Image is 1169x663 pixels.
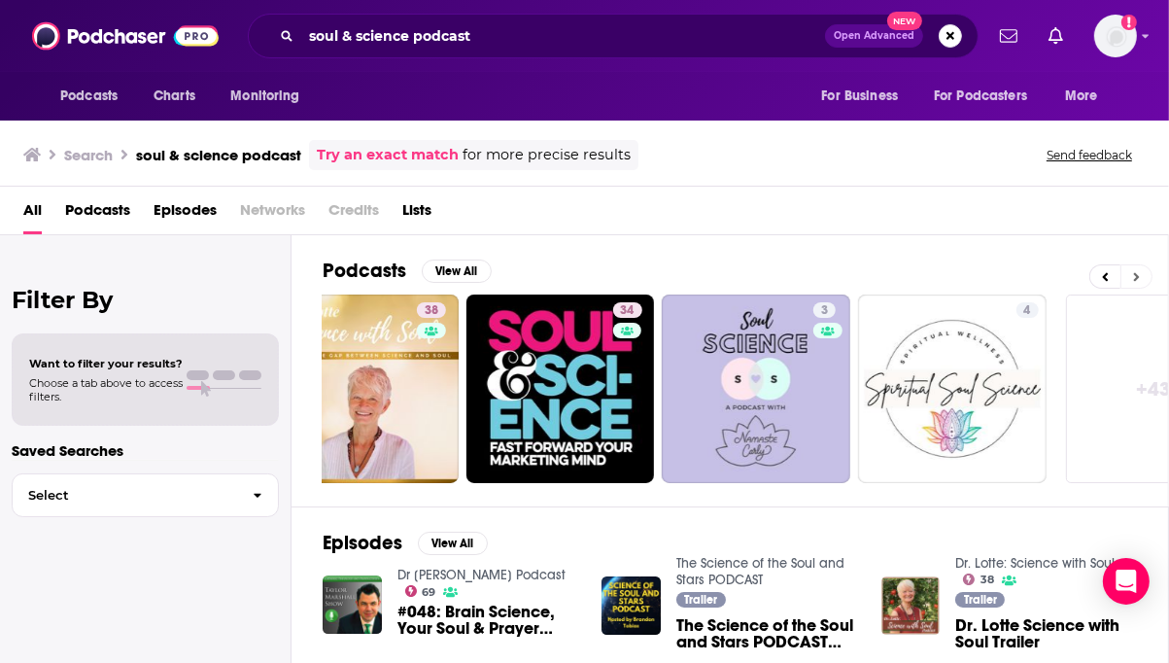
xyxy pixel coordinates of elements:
button: open menu [47,78,143,115]
a: Dr. Lotte Science with Soul Trailer [955,617,1137,650]
span: For Podcasters [934,83,1027,110]
span: Choose a tab above to access filters. [29,376,183,403]
a: PodcastsView All [323,259,492,283]
a: 34 [613,302,642,318]
span: for more precise results [463,144,631,166]
h3: soul & science podcast [136,146,301,164]
a: 4 [1016,302,1039,318]
h2: Filter By [12,286,279,314]
a: Dr. Lotte: Science with Soul [955,555,1115,572]
img: #048: Brain Science, Your Soul & Prayer [Podcast] [323,576,382,635]
span: Credits [328,194,379,234]
span: Networks [240,194,305,234]
span: Podcasts [60,83,118,110]
span: Open Advanced [834,31,914,41]
a: Show notifications dropdown [1041,19,1071,52]
a: Podcasts [65,194,130,234]
a: Dr Taylor Marshall Podcast [397,567,566,583]
a: 38 [270,295,459,483]
a: 3 [662,295,850,483]
button: open menu [1051,78,1122,115]
span: Want to filter your results? [29,357,183,370]
span: 4 [1024,301,1031,321]
svg: Add a profile image [1121,15,1137,30]
button: View All [422,260,492,283]
span: 34 [621,301,635,321]
a: 4 [858,295,1047,483]
p: Saved Searches [12,441,279,460]
a: Episodes [154,194,217,234]
img: Dr. Lotte Science with Soul Trailer [881,576,941,636]
img: User Profile [1094,15,1137,57]
span: 3 [821,301,828,321]
span: More [1065,83,1098,110]
a: The Science of the Soul and Stars PODCAST [676,555,844,588]
button: Send feedback [1041,147,1138,163]
img: Podchaser - Follow, Share and Rate Podcasts [32,17,219,54]
div: Open Intercom Messenger [1103,558,1150,605]
h2: Podcasts [323,259,406,283]
a: Try an exact match [317,144,459,166]
button: View All [418,532,488,555]
button: Show profile menu [1094,15,1137,57]
a: Show notifications dropdown [992,19,1025,52]
span: 38 [425,301,438,321]
span: For Business [821,83,898,110]
button: Select [12,473,279,517]
a: 69 [405,585,436,597]
span: Trailer [685,594,718,606]
a: 38 [963,574,994,585]
a: #048: Brain Science, Your Soul & Prayer [Podcast] [397,604,579,637]
button: open menu [921,78,1055,115]
a: 38 [417,302,446,318]
span: 69 [422,588,435,597]
a: Lists [402,194,431,234]
span: Monitoring [230,83,299,110]
span: Trailer [964,594,997,606]
a: Charts [141,78,207,115]
a: 34 [466,295,655,483]
h3: Search [64,146,113,164]
span: Charts [154,83,195,110]
input: Search podcasts, credits, & more... [301,20,825,52]
span: Select [13,489,237,502]
a: All [23,194,42,234]
span: Logged in as aridings [1094,15,1137,57]
a: The Science of the Soul and Stars PODCAST (Trailer) [676,617,858,650]
div: Search podcasts, credits, & more... [248,14,979,58]
a: 3 [813,302,836,318]
button: open menu [217,78,325,115]
a: EpisodesView All [323,531,488,555]
span: New [887,12,922,30]
span: 38 [980,576,994,584]
h2: Episodes [323,531,402,555]
button: Open AdvancedNew [825,24,923,48]
img: The Science of the Soul and Stars PODCAST (Trailer) [602,576,661,636]
button: open menu [808,78,922,115]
